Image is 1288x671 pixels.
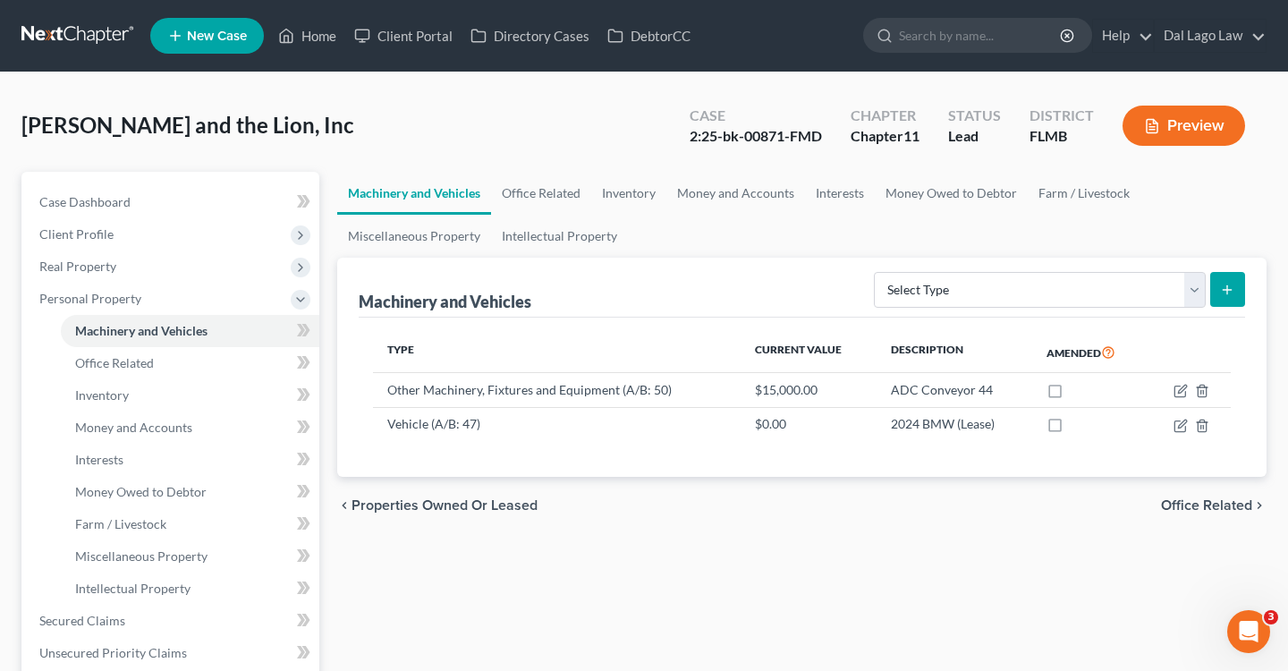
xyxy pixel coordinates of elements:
[61,444,319,476] a: Interests
[21,112,353,138] span: [PERSON_NAME] and the Lion, Inc
[875,172,1028,215] a: Money Owed to Debtor
[1030,126,1094,147] div: FLMB
[61,315,319,347] a: Machinery and Vehicles
[39,194,131,209] span: Case Dashboard
[75,516,166,531] span: Farm / Livestock
[598,20,699,52] a: DebtorCC
[337,215,491,258] a: Miscellaneous Property
[61,347,319,379] a: Office Related
[1227,610,1270,653] iframe: Intercom live chat
[61,412,319,444] a: Money and Accounts
[851,126,919,147] div: Chapter
[491,215,628,258] a: Intellectual Property
[337,498,538,513] button: chevron_left Properties Owned or Leased
[337,498,352,513] i: chevron_left
[75,452,123,467] span: Interests
[373,332,741,373] th: Type
[851,106,919,126] div: Chapter
[1252,498,1267,513] i: chevron_right
[75,581,191,596] span: Intellectual Property
[1093,20,1153,52] a: Help
[75,355,154,370] span: Office Related
[666,172,805,215] a: Money and Accounts
[39,226,114,242] span: Client Profile
[690,106,822,126] div: Case
[61,476,319,508] a: Money Owed to Debtor
[337,172,491,215] a: Machinery and Vehicles
[1161,498,1267,513] button: Office Related chevron_right
[25,605,319,637] a: Secured Claims
[741,407,877,441] td: $0.00
[1264,610,1278,624] span: 3
[805,172,875,215] a: Interests
[39,613,125,628] span: Secured Claims
[1155,20,1266,52] a: Dal Lago Law
[462,20,598,52] a: Directory Cases
[39,259,116,274] span: Real Property
[61,540,319,573] a: Miscellaneous Property
[373,407,741,441] td: Vehicle (A/B: 47)
[39,291,141,306] span: Personal Property
[1028,172,1140,215] a: Farm / Livestock
[1030,106,1094,126] div: District
[903,127,919,144] span: 11
[352,498,538,513] span: Properties Owned or Leased
[75,548,208,564] span: Miscellaneous Property
[39,645,187,660] span: Unsecured Priority Claims
[345,20,462,52] a: Client Portal
[1032,332,1147,373] th: Amended
[75,387,129,403] span: Inventory
[61,573,319,605] a: Intellectual Property
[741,373,877,407] td: $15,000.00
[877,373,1032,407] td: ADC Conveyor 44
[690,126,822,147] div: 2:25-bk-00871-FMD
[75,420,192,435] span: Money and Accounts
[948,126,1001,147] div: Lead
[591,172,666,215] a: Inventory
[741,332,877,373] th: Current Value
[373,373,741,407] td: Other Machinery, Fixtures and Equipment (A/B: 50)
[25,186,319,218] a: Case Dashboard
[899,19,1063,52] input: Search by name...
[61,379,319,412] a: Inventory
[187,30,247,43] span: New Case
[491,172,591,215] a: Office Related
[948,106,1001,126] div: Status
[75,323,208,338] span: Machinery and Vehicles
[269,20,345,52] a: Home
[75,484,207,499] span: Money Owed to Debtor
[877,332,1032,373] th: Description
[61,508,319,540] a: Farm / Livestock
[1161,498,1252,513] span: Office Related
[359,291,531,312] div: Machinery and Vehicles
[25,637,319,669] a: Unsecured Priority Claims
[877,407,1032,441] td: 2024 BMW (Lease)
[1123,106,1245,146] button: Preview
